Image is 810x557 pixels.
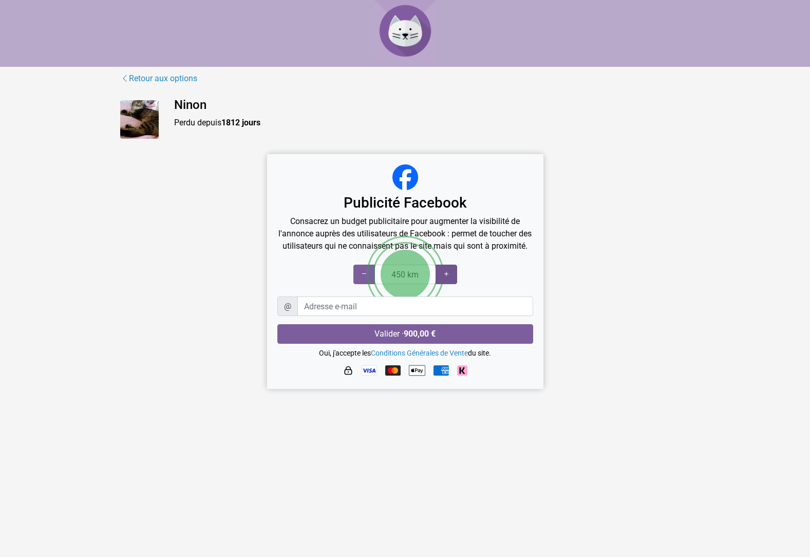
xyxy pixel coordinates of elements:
[385,365,401,376] img: Mastercard
[277,296,298,316] span: @
[221,118,260,127] strong: 1812 jours
[434,365,449,376] img: American Express
[343,365,353,376] img: HTTPS : paiement sécurisé
[277,194,533,212] h3: Publicité Facebook
[174,98,690,113] h4: Ninon
[457,365,467,376] img: Klarna
[404,329,436,339] strong: 900,00 €
[277,324,533,344] button: Valider ·900,00 €
[120,72,198,85] a: Retour aux options
[409,362,425,379] img: Apple Pay
[371,349,468,357] a: Conditions Générales de Vente
[174,117,690,129] p: Perdu depuis
[277,215,533,252] p: Consacrez un budget publicitaire pour augmenter la visibilité de l'annonce auprès des utilisateur...
[362,365,377,376] img: Visa
[297,296,533,316] input: Adresse e-mail
[319,349,491,357] small: Oui, j'accepte les du site.
[392,164,418,190] img: facebook_logo_320x320.png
